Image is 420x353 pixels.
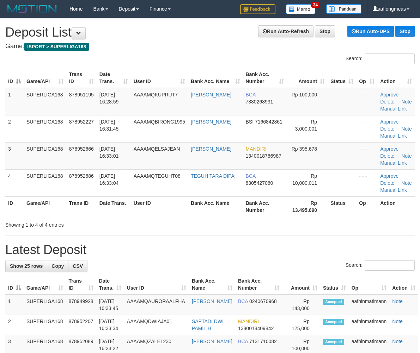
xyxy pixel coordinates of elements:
[328,68,356,88] th: Status: activate to sort column ascending
[69,92,94,97] span: 878951195
[73,263,83,269] span: CSV
[380,126,394,132] a: Delete
[66,196,97,216] th: Trans ID
[240,4,275,14] img: Feedback.jpg
[134,92,178,97] span: AAAAMQKUPRUT7
[380,92,398,97] a: Approve
[5,68,24,88] th: ID: activate to sort column descending
[292,146,317,152] span: Rp 395,678
[287,68,328,88] th: Amount: activate to sort column ascending
[246,99,273,105] span: Copy 7880268931 to clipboard
[5,88,24,115] td: 1
[349,275,390,295] th: Op: activate to sort column ascending
[66,68,97,88] th: Trans ID: activate to sort column ascending
[97,68,131,88] th: Date Trans.: activate to sort column ascending
[66,275,96,295] th: Trans ID: activate to sort column ascending
[191,119,231,125] a: [PERSON_NAME]
[377,68,415,88] th: Action: activate to sort column ascending
[47,260,68,272] a: Copy
[5,169,24,196] td: 4
[401,126,412,132] a: Note
[24,88,66,115] td: SUPERLIGA168
[24,68,66,88] th: Game/API: activate to sort column ascending
[99,92,119,105] span: [DATE] 16:28:59
[292,173,317,186] span: Rp 10,000,011
[134,146,180,152] span: AAAAMQELSAJEAN
[24,169,66,196] td: SUPERLIGA168
[326,4,361,14] img: panduan.png
[192,339,232,344] a: [PERSON_NAME]
[401,99,412,105] a: Note
[96,295,124,315] td: [DATE] 16:33:45
[124,315,189,335] td: AAAAMQDWIAJA01
[356,115,377,142] td: - - -
[5,43,415,50] h4: Game:
[380,99,394,105] a: Delete
[5,219,170,228] div: Showing 1 to 4 of 4 entries
[323,339,344,345] span: Accepted
[349,315,390,335] td: aafhinmatimann
[380,187,407,193] a: Manual Link
[188,196,243,216] th: Bank Acc. Name
[5,25,415,39] h1: Deposit List
[401,153,412,159] a: Note
[258,25,314,37] a: Run Auto-Refresh
[134,173,181,179] span: AAAAMQTEGUHT08
[380,106,407,112] a: Manual Link
[124,295,189,315] td: AAAAMQAURORAALFHA
[380,173,398,179] a: Approve
[131,196,188,216] th: User ID
[5,142,24,169] td: 3
[97,196,131,216] th: Date Trans.
[5,4,59,14] img: MOTION_logo.png
[356,142,377,169] td: - - -
[287,196,328,216] th: Rp 13.495.690
[68,260,87,272] a: CSV
[51,263,64,269] span: Copy
[189,275,235,295] th: Bank Acc. Name: activate to sort column ascending
[99,146,119,159] span: [DATE] 16:33:01
[246,119,254,125] span: BSI
[282,275,320,295] th: Amount: activate to sort column ascending
[124,275,189,295] th: User ID: activate to sort column ascending
[238,319,259,324] span: MANDIRI
[66,315,96,335] td: 878952207
[292,92,317,97] span: Rp 100,000
[346,53,415,64] label: Search:
[69,173,94,179] span: 878952686
[24,142,66,169] td: SUPERLIGA168
[191,92,231,97] a: [PERSON_NAME]
[380,119,398,125] a: Approve
[392,319,403,324] a: Note
[282,315,320,335] td: Rp 125,000
[346,260,415,271] label: Search:
[96,275,124,295] th: Date Trans.: activate to sort column ascending
[24,115,66,142] td: SUPERLIGA168
[356,196,377,216] th: Op
[238,326,274,331] span: Copy 1380018409842 to clipboard
[311,2,320,8] span: 34
[365,260,415,271] input: Search:
[24,196,66,216] th: Game/API
[10,263,43,269] span: Show 25 rows
[238,339,248,344] span: BCA
[24,295,66,315] td: SUPERLIGA168
[389,275,418,295] th: Action: activate to sort column ascending
[315,25,335,37] a: Stop
[246,173,256,179] span: BCA
[249,298,277,304] span: Copy 0240670968 to clipboard
[323,319,344,325] span: Accepted
[295,119,317,132] span: Rp 3,000,001
[246,153,281,159] span: Copy 1340018786987 to clipboard
[69,119,94,125] span: 878952227
[380,133,407,139] a: Manual Link
[5,243,415,257] h1: Latest Deposit
[24,275,66,295] th: Game/API: activate to sort column ascending
[243,196,287,216] th: Bank Acc. Number
[380,146,398,152] a: Approve
[5,315,24,335] td: 2
[356,169,377,196] td: - - -
[99,119,119,132] span: [DATE] 16:31:45
[356,88,377,115] td: - - -
[5,275,24,295] th: ID: activate to sort column descending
